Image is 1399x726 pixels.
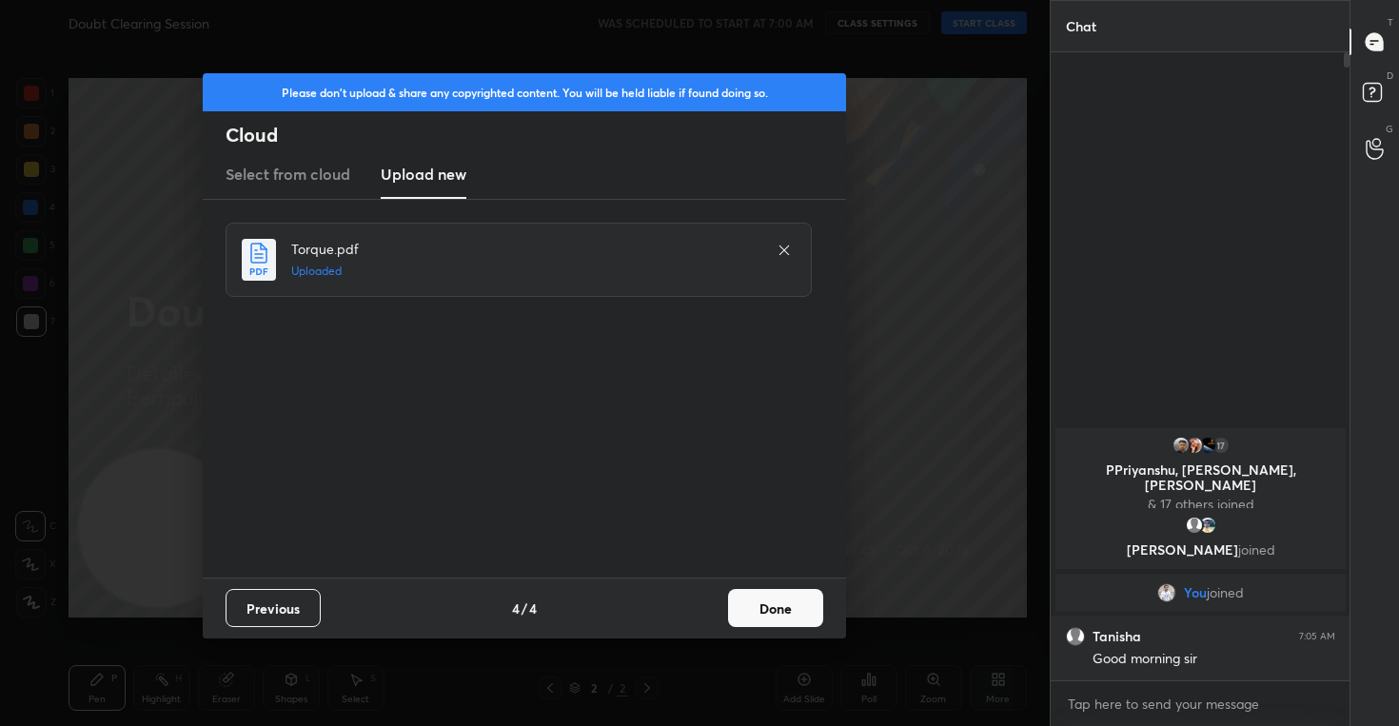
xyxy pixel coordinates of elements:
h2: Cloud [226,123,846,147]
h3: Upload new [381,163,466,186]
span: joined [1237,540,1274,559]
img: 3418120d88d549efb3775576ee28a0b5.jpg [1184,436,1203,455]
div: 17 [1211,436,1230,455]
h4: 4 [512,598,520,618]
div: 7:05 AM [1299,631,1335,642]
h4: / [522,598,527,618]
span: joined [1207,585,1244,600]
h6: Tanisha [1093,628,1141,645]
p: G [1386,122,1393,136]
h4: Torque.pdf [291,239,758,259]
div: Please don't upload & share any copyrighted content. You will be held liable if found doing so. [203,73,846,111]
p: T [1388,15,1393,29]
h4: 4 [529,598,537,618]
img: default.png [1066,627,1085,646]
img: 5fec7a98e4a9477db02da60e09992c81.jpg [1157,583,1176,602]
div: Good morning sir [1093,650,1335,669]
p: Chat [1051,1,1112,51]
button: Done [728,589,823,627]
p: PPriyanshu, [PERSON_NAME], [PERSON_NAME] [1067,462,1334,493]
p: & 17 others joined [1067,497,1334,512]
p: D [1387,69,1393,83]
div: grid [1051,424,1350,680]
button: Previous [226,589,321,627]
img: default.png [1184,516,1203,535]
p: [PERSON_NAME] [1067,542,1334,558]
img: 9dec0109a5e64262a8197617a6b4af91.jpg [1171,436,1190,455]
img: f36cf9491315400ba06f3afc17d38e50.png [1197,436,1216,455]
h5: Uploaded [291,263,758,280]
span: You [1184,585,1207,600]
img: 45418f7cc88746cfb40f41016138861c.jpg [1197,516,1216,535]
